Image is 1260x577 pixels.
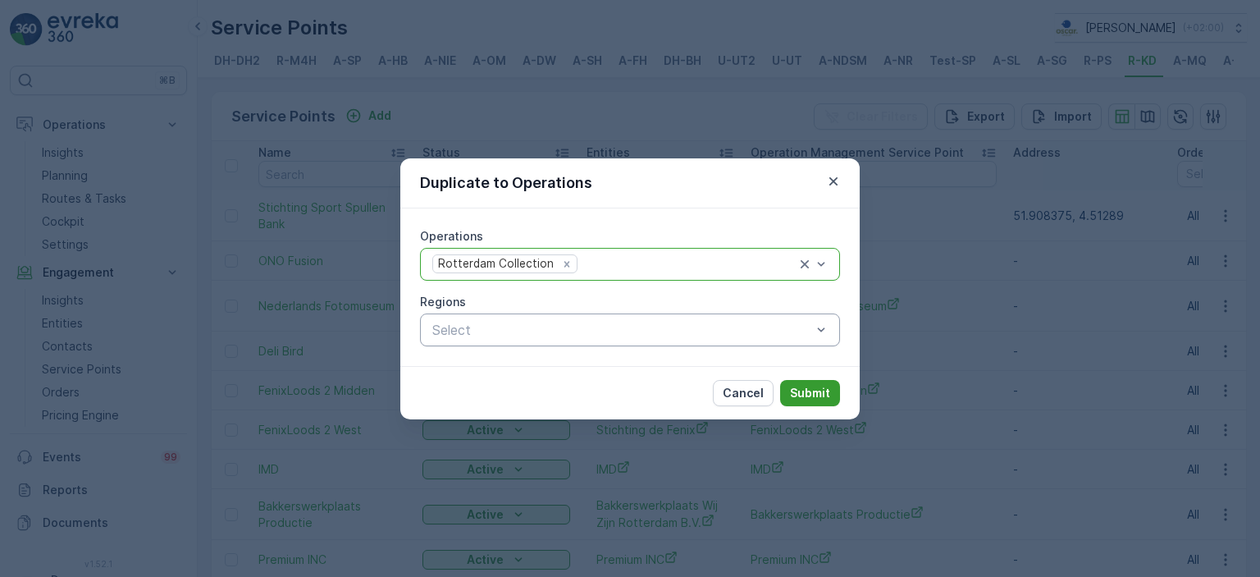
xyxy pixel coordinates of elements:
div: Rotterdam Collection [433,255,556,272]
p: Duplicate to Operations [420,172,592,195]
label: Regions [420,295,466,309]
p: Select [432,320,811,340]
button: Submit [780,380,840,406]
p: Submit [790,385,830,401]
label: Operations [420,229,483,243]
div: Remove Rotterdam Collection [558,256,576,271]
button: Cancel [713,380,774,406]
p: Cancel [723,385,764,401]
